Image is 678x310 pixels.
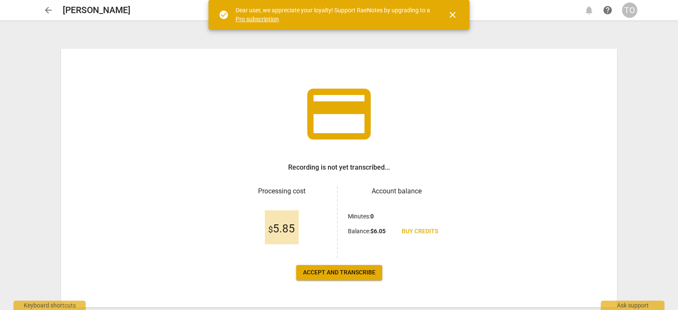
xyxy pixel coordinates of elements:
[447,10,458,20] span: close
[301,76,377,152] span: credit_card
[603,5,613,15] span: help
[348,186,445,196] h3: Account balance
[622,3,637,18] button: TO
[233,186,330,196] h3: Processing cost
[296,265,382,280] button: Accept and transcribe
[442,5,463,25] button: Close
[268,224,273,235] span: $
[348,212,374,221] p: Minutes :
[348,227,386,236] p: Balance :
[288,162,390,173] h3: Recording is not yet transcribed...
[303,268,375,277] span: Accept and transcribe
[600,3,615,18] a: Help
[395,224,445,239] a: Buy credits
[601,301,664,310] div: Ask support
[236,16,279,22] a: Pro subscription
[219,10,229,20] span: check_circle
[43,5,53,15] span: arrow_back
[370,228,386,235] b: $ 6.05
[14,301,86,310] div: Keyboard shortcuts
[402,227,438,236] span: Buy credits
[236,6,432,23] div: Dear user, we appreciate your loyalty! Support RaeNotes by upgrading to a
[268,223,295,235] span: 5.85
[63,5,131,16] h2: [PERSON_NAME]
[370,213,374,220] b: 0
